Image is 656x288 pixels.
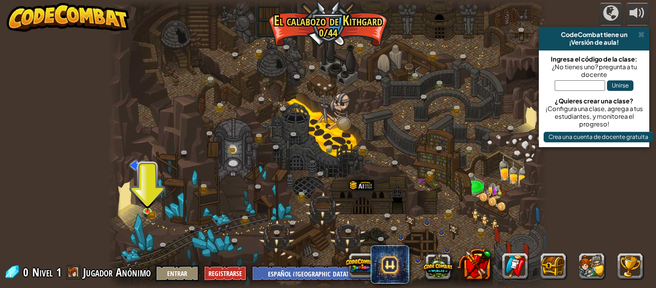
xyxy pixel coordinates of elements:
[156,265,199,281] button: Entrar
[143,195,153,212] img: level-banner-unlock.png
[56,264,61,280] span: 1
[544,63,644,78] div: ¿No tienes uno? pregunta a tu docente
[7,3,130,32] img: CodeCombat - Learn how to code by playing a game
[145,201,150,206] img: portrait.png
[625,3,649,25] button: Ajustar el volúmen
[543,38,645,46] div: ¡Versión de aula!
[32,264,53,280] span: Nivel
[23,264,31,280] span: 0
[544,105,644,128] div: ¡Configura una clase, agrega a tus estudiantes, y monitorea el progreso!
[544,97,644,105] div: ¿Quieres crear una clase?
[607,80,633,91] button: Unirse
[204,265,247,281] button: Registrarse
[83,264,151,280] span: Jugador Anónimo
[544,55,644,63] div: Ingresa el código de la clase:
[543,31,645,38] div: CodeCombat tiene un
[544,132,653,142] button: Crea una cuenta de docente gratuita
[599,3,623,25] button: Campañas
[303,190,307,193] img: portrait.png
[221,100,226,104] img: portrait.png
[431,169,436,172] img: portrait.png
